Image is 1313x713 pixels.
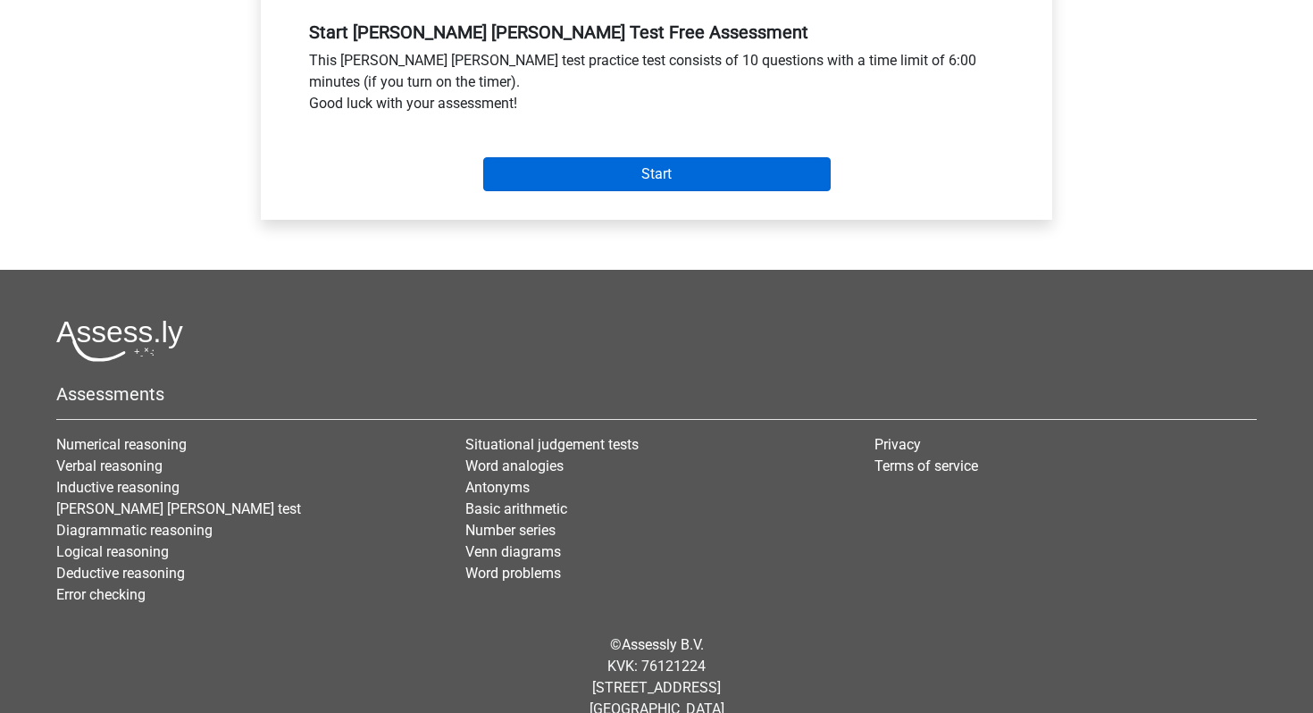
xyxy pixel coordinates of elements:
a: Deductive reasoning [56,565,185,582]
a: Inductive reasoning [56,479,180,496]
a: Terms of service [874,457,978,474]
a: Numerical reasoning [56,436,187,453]
a: Antonyms [465,479,530,496]
a: Logical reasoning [56,543,169,560]
h5: Assessments [56,383,1257,405]
a: Number series [465,522,556,539]
a: Verbal reasoning [56,457,163,474]
input: Start [483,157,831,191]
a: Situational judgement tests [465,436,639,453]
div: This [PERSON_NAME] [PERSON_NAME] test practice test consists of 10 questions with a time limit of... [296,50,1017,122]
h5: Start [PERSON_NAME] [PERSON_NAME] Test Free Assessment [309,21,1004,43]
a: Word analogies [465,457,564,474]
a: Diagrammatic reasoning [56,522,213,539]
a: Assessly B.V. [622,636,704,653]
a: Error checking [56,586,146,603]
a: Word problems [465,565,561,582]
a: Privacy [874,436,921,453]
a: Venn diagrams [465,543,561,560]
a: [PERSON_NAME] [PERSON_NAME] test [56,500,301,517]
a: Basic arithmetic [465,500,567,517]
img: Assessly logo [56,320,183,362]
